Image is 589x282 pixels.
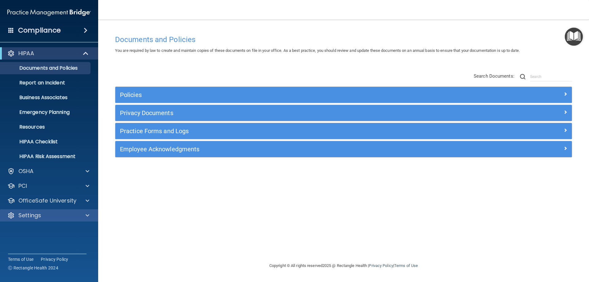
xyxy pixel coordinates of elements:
[120,126,567,136] a: Practice Forms and Logs
[120,108,567,118] a: Privacy Documents
[4,95,88,101] p: Business Associates
[4,109,88,115] p: Emergency Planning
[18,182,27,190] p: PCI
[120,110,453,116] h5: Privacy Documents
[120,128,453,134] h5: Practice Forms and Logs
[18,26,61,35] h4: Compliance
[18,50,34,57] p: HIPAA
[4,124,88,130] p: Resources
[120,90,567,100] a: Policies
[4,80,88,86] p: Report an Incident
[232,256,456,276] div: Copyright © All rights reserved 2025 @ Rectangle Health | |
[7,197,89,204] a: OfficeSafe University
[7,212,89,219] a: Settings
[7,182,89,190] a: PCI
[120,91,453,98] h5: Policies
[369,263,393,268] a: Privacy Policy
[115,36,572,44] h4: Documents and Policies
[394,263,418,268] a: Terms of Use
[115,48,520,53] span: You are required by law to create and maintain copies of these documents on file in your office. ...
[4,139,88,145] p: HIPAA Checklist
[4,153,88,160] p: HIPAA Risk Assessment
[41,256,68,262] a: Privacy Policy
[8,256,33,262] a: Terms of Use
[8,265,58,271] span: Ⓒ Rectangle Health 2024
[120,146,453,153] h5: Employee Acknowledgments
[18,212,41,219] p: Settings
[530,72,572,81] input: Search
[18,168,34,175] p: OSHA
[7,50,89,57] a: HIPAA
[7,168,89,175] a: OSHA
[120,144,567,154] a: Employee Acknowledgments
[4,65,88,71] p: Documents and Policies
[520,74,525,79] img: ic-search.3b580494.png
[474,73,514,79] span: Search Documents:
[18,197,76,204] p: OfficeSafe University
[7,6,91,19] img: PMB logo
[565,28,583,46] button: Open Resource Center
